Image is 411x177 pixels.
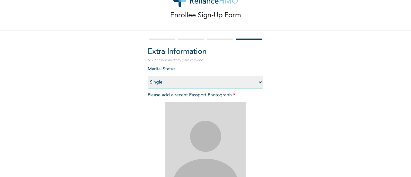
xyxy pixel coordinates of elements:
p: NOTE: Fields marked (*) are required [148,58,263,63]
p: Enrollee Sign-Up Form [170,10,241,21]
h2: Extra Information [148,46,263,58]
span: Marital Status : [148,67,263,84]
